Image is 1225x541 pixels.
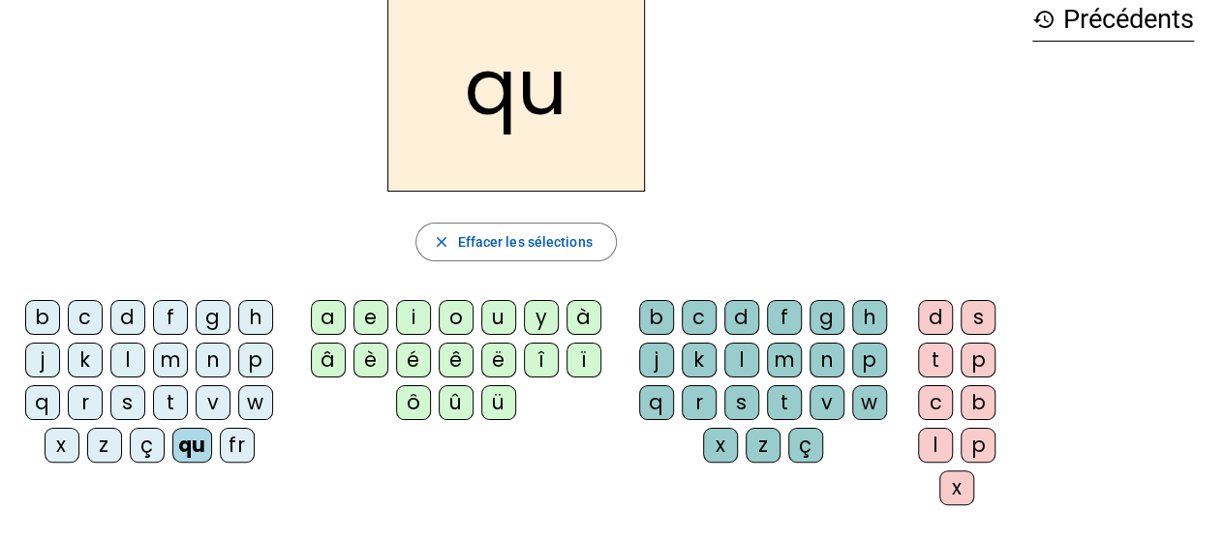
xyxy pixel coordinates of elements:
[724,300,759,335] div: d
[746,428,781,463] div: z
[196,300,230,335] div: g
[724,385,759,420] div: s
[767,300,802,335] div: f
[682,343,717,377] div: k
[852,300,887,335] div: h
[196,343,230,377] div: n
[639,300,674,335] div: b
[153,385,188,420] div: t
[432,233,449,251] mat-icon: close
[918,385,953,420] div: c
[153,300,188,335] div: f
[439,385,474,420] div: û
[852,385,887,420] div: w
[311,343,346,377] div: â
[110,300,145,335] div: d
[68,343,103,377] div: k
[353,300,388,335] div: e
[238,385,273,420] div: w
[238,300,273,335] div: h
[415,223,616,261] button: Effacer les sélections
[767,343,802,377] div: m
[481,300,516,335] div: u
[961,300,995,335] div: s
[703,428,738,463] div: x
[25,343,60,377] div: j
[220,428,255,463] div: fr
[110,343,145,377] div: l
[25,300,60,335] div: b
[810,343,844,377] div: n
[810,385,844,420] div: v
[810,300,844,335] div: g
[196,385,230,420] div: v
[682,300,717,335] div: c
[396,343,431,377] div: é
[524,343,559,377] div: î
[788,428,823,463] div: ç
[311,300,346,335] div: a
[25,385,60,420] div: q
[110,385,145,420] div: s
[481,343,516,377] div: ë
[68,300,103,335] div: c
[939,470,974,505] div: x
[961,428,995,463] div: p
[457,230,592,254] span: Effacer les sélections
[481,385,516,420] div: ü
[396,385,431,420] div: ô
[172,428,212,463] div: qu
[918,300,953,335] div: d
[45,428,79,463] div: x
[639,385,674,420] div: q
[238,343,273,377] div: p
[767,385,802,420] div: t
[567,343,601,377] div: ï
[1032,8,1056,31] mat-icon: history
[918,428,953,463] div: l
[567,300,601,335] div: à
[852,343,887,377] div: p
[130,428,165,463] div: ç
[724,343,759,377] div: l
[524,300,559,335] div: y
[439,343,474,377] div: ê
[682,385,717,420] div: r
[353,343,388,377] div: è
[639,343,674,377] div: j
[87,428,122,463] div: z
[961,385,995,420] div: b
[68,385,103,420] div: r
[439,300,474,335] div: o
[396,300,431,335] div: i
[918,343,953,377] div: t
[153,343,188,377] div: m
[961,343,995,377] div: p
